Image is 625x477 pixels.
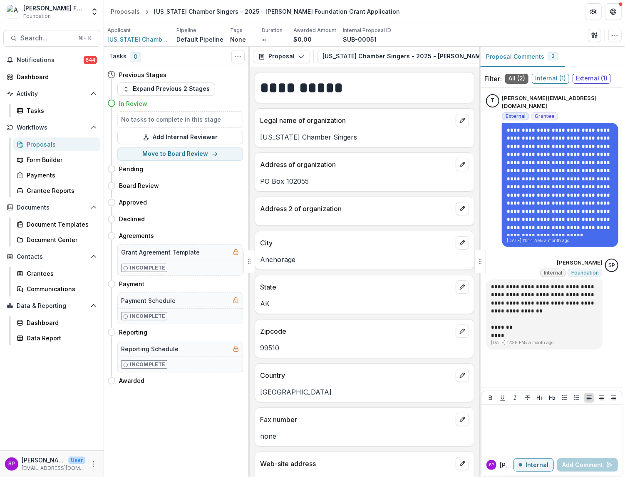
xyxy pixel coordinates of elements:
p: $0.00 [293,35,312,44]
button: Open Contacts [3,250,100,263]
span: Foundation [23,12,51,20]
h5: Payment Schedule [121,296,176,305]
p: Filter: [484,74,502,84]
p: Web-site address [260,459,452,469]
a: Tasks [13,104,100,117]
p: [DATE] 12:58 PM • a month ago [491,340,598,346]
span: Grantee [535,113,555,119]
div: Document Templates [27,220,94,229]
p: Pipeline [176,27,196,34]
span: Notifications [17,57,84,64]
button: Italicize [510,393,520,403]
a: Communications [13,282,100,296]
div: Sara Perman [489,463,494,467]
span: 644 [84,56,97,64]
img: Atwood Foundation [7,5,20,18]
h4: Agreements [119,231,154,240]
nav: breadcrumb [107,5,403,17]
div: Payments [27,171,94,180]
p: Internal Proposal ID [343,27,391,34]
span: Internal [544,270,562,276]
span: Workflows [17,124,87,131]
p: Country [260,370,452,380]
button: Partners [585,3,602,20]
a: Dashboard [3,70,100,84]
h4: Approved [119,198,147,207]
span: All ( 2 ) [505,74,528,84]
div: Document Center [27,235,94,244]
button: edit [456,202,469,215]
button: Open Workflows [3,121,100,134]
button: Heading 2 [547,393,557,403]
h4: In Review [119,99,147,108]
p: Default Pipeline [176,35,223,44]
p: Tags [230,27,243,34]
button: Bold [486,393,496,403]
p: Address of organization [260,160,452,170]
span: Internal ( 1 ) [532,74,569,84]
p: ∞ [262,35,266,44]
button: Notifications644 [3,53,100,67]
button: [US_STATE] Chamber Singers - 2025 - [PERSON_NAME] Foundation Grant Application [317,50,600,63]
p: Legal name of organization [260,115,452,125]
button: Add Internal Reviewer [117,131,243,144]
div: [PERSON_NAME] Foundation [23,4,85,12]
div: Sara Perman [608,263,615,268]
div: ⌘ + K [77,34,93,43]
p: Zipcode [260,326,452,336]
p: Incomplete [130,361,165,368]
button: edit [456,280,469,294]
a: Form Builder [13,153,100,167]
span: External [506,113,526,119]
p: Address 2 of organization [260,204,452,214]
div: Proposals [27,140,94,149]
span: Data & Reporting [17,302,87,310]
span: [US_STATE] Chamber Singers [107,35,170,44]
a: Data Report [13,331,100,345]
span: Activity [17,90,87,97]
p: Incomplete [130,264,165,272]
p: [EMAIL_ADDRESS][DOMAIN_NAME] [22,465,85,472]
div: Form Builder [27,155,94,164]
a: Proposals [107,5,143,17]
span: 0 [130,52,141,62]
div: trujillo.alaskachambersingers@gmail.com [491,98,495,103]
button: Strike [523,393,533,403]
p: [US_STATE] Chamber Singers [260,132,469,142]
div: Proposals [111,7,140,16]
h4: Awarded [119,376,144,385]
button: Open Data & Reporting [3,299,100,312]
button: edit [456,457,469,470]
p: 99510 [260,343,469,353]
a: Grantee Reports [13,184,100,197]
button: Ordered List [572,393,582,403]
a: Payments [13,168,100,182]
a: Grantees [13,267,100,280]
span: Documents [17,204,87,211]
button: Add Comment [557,458,618,472]
p: PO Box 102055 [260,176,469,186]
div: Grantees [27,269,94,278]
p: none [260,431,469,441]
p: City [260,238,452,248]
p: Incomplete [130,312,165,320]
div: [US_STATE] Chamber Singers - 2025 - [PERSON_NAME] Foundation Grant Application [154,7,400,16]
button: Underline [498,393,508,403]
p: Internal [526,462,548,469]
h3: Tasks [109,53,126,60]
p: Duration [262,27,283,34]
p: AK [260,299,469,309]
p: [DATE] 11:44 AM • a month ago [507,237,613,244]
button: edit [456,236,469,250]
a: Dashboard [13,316,100,330]
button: edit [456,158,469,171]
button: Expand Previous 2 Stages [117,82,215,96]
button: Move to Board Review [117,147,243,161]
h4: Board Review [119,181,159,190]
p: [PERSON_NAME][EMAIL_ADDRESS][DOMAIN_NAME] [502,94,618,110]
p: [PERSON_NAME] [500,461,513,470]
button: edit [456,413,469,426]
h4: Declined [119,215,145,223]
button: Proposal [253,50,310,63]
div: Grantee Reports [27,186,94,195]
